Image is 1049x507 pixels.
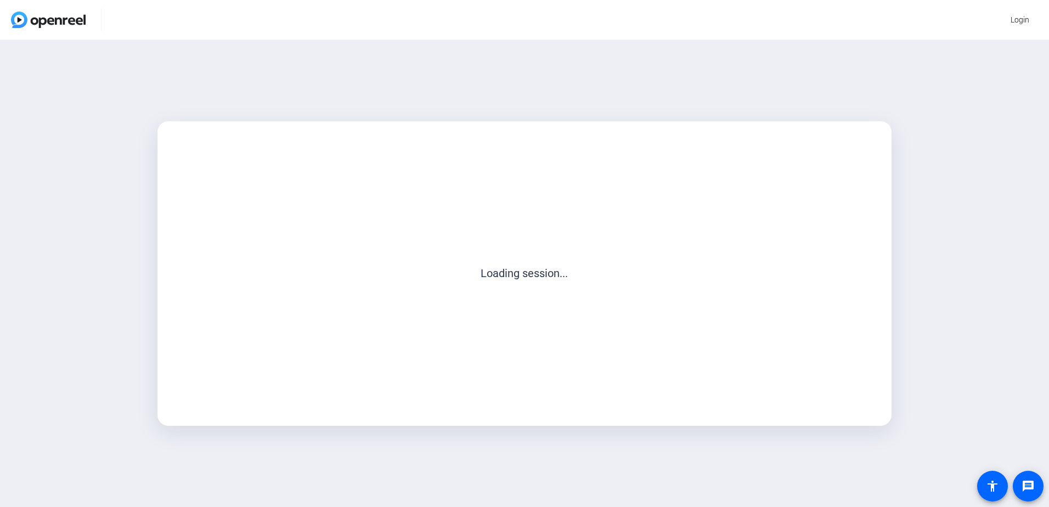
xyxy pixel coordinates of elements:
[1002,10,1038,30] button: Login
[1022,480,1035,493] mat-icon: message
[11,12,86,28] img: OpenReel logo
[181,265,867,281] p: Loading session...
[986,480,999,493] mat-icon: accessibility
[1011,14,1029,26] span: Login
